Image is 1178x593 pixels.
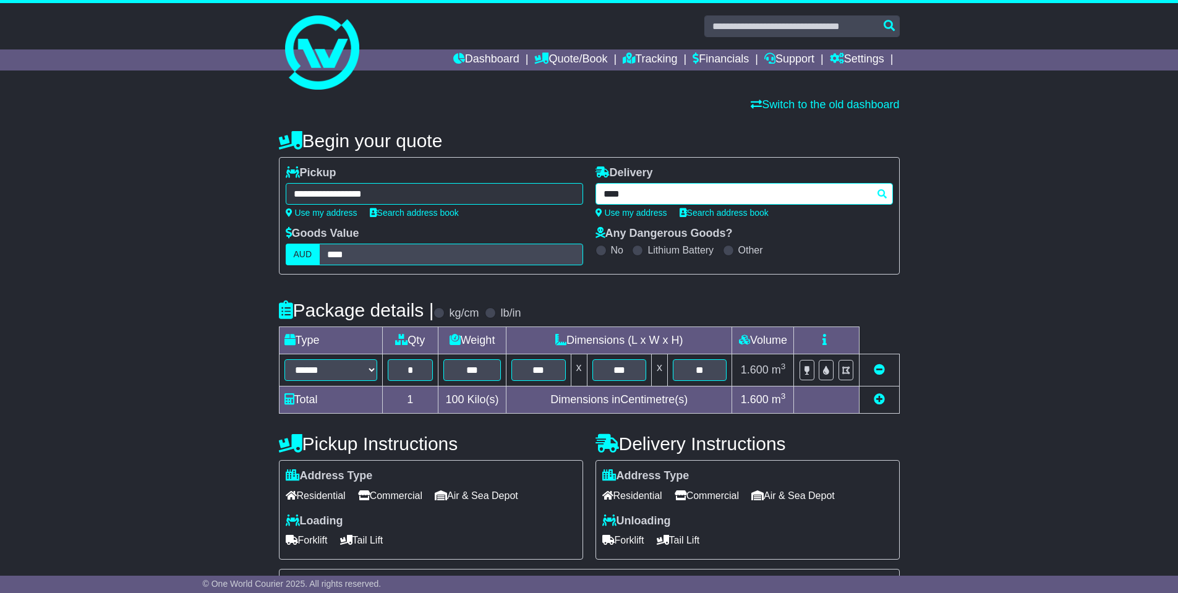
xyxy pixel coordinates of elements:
span: m [772,364,786,376]
td: Volume [732,327,794,354]
td: Dimensions in Centimetre(s) [506,386,732,414]
td: 1 [382,386,438,414]
td: x [571,354,587,386]
a: Remove this item [874,364,885,376]
td: Kilo(s) [438,386,506,414]
td: Dimensions (L x W x H) [506,327,732,354]
span: Tail Lift [340,531,383,550]
span: 1.600 [741,364,769,376]
a: Tracking [623,49,677,70]
a: Add new item [874,393,885,406]
label: Unloading [602,514,671,528]
label: Delivery [595,166,653,180]
label: Any Dangerous Goods? [595,227,733,241]
span: Forklift [602,531,644,550]
td: x [651,354,667,386]
span: 1.600 [741,393,769,406]
h4: Begin your quote [279,130,900,151]
sup: 3 [781,391,786,401]
td: Total [279,386,382,414]
a: Use my address [286,208,357,218]
label: lb/in [500,307,521,320]
span: Commercial [358,486,422,505]
h4: Delivery Instructions [595,433,900,454]
a: Switch to the old dashboard [751,98,899,111]
span: Air & Sea Depot [435,486,518,505]
td: Weight [438,327,506,354]
a: Financials [693,49,749,70]
label: kg/cm [449,307,479,320]
label: Address Type [602,469,689,483]
span: 100 [446,393,464,406]
a: Settings [830,49,884,70]
a: Use my address [595,208,667,218]
span: Tail Lift [657,531,700,550]
a: Search address book [680,208,769,218]
label: Lithium Battery [647,244,714,256]
label: Goods Value [286,227,359,241]
span: Residential [286,486,346,505]
label: Address Type [286,469,373,483]
label: AUD [286,244,320,265]
span: Air & Sea Depot [751,486,835,505]
a: Quote/Book [534,49,607,70]
span: m [772,393,786,406]
label: Pickup [286,166,336,180]
h4: Pickup Instructions [279,433,583,454]
span: © One World Courier 2025. All rights reserved. [203,579,382,589]
a: Support [764,49,814,70]
span: Commercial [675,486,739,505]
h4: Package details | [279,300,434,320]
span: Residential [602,486,662,505]
label: No [611,244,623,256]
a: Dashboard [453,49,519,70]
label: Other [738,244,763,256]
sup: 3 [781,362,786,371]
a: Search address book [370,208,459,218]
label: Loading [286,514,343,528]
td: Type [279,327,382,354]
span: Forklift [286,531,328,550]
td: Qty [382,327,438,354]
